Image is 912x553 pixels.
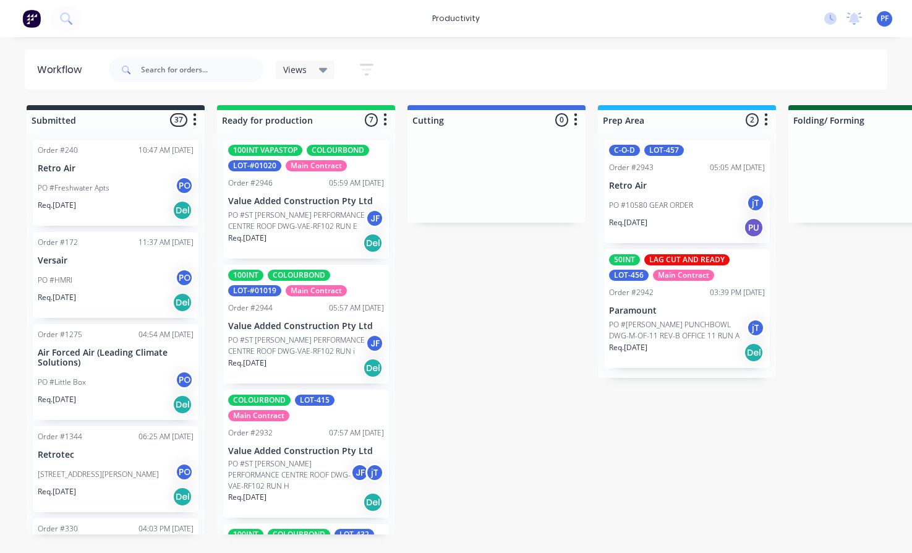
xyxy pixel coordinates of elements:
[609,217,647,228] p: Req. [DATE]
[173,293,192,312] div: Del
[38,255,194,266] p: Versair
[228,529,263,540] div: 100INT
[228,335,365,357] p: PO #ST [PERSON_NAME] PERFORMANCE CENTRE ROOF DWG-VAE-RF102 RUN i
[38,431,82,442] div: Order #1344
[228,210,365,232] p: PO #ST [PERSON_NAME] PERFORMANCE CENTRE ROOF DWG-VAE-RF102 RUN E
[139,145,194,156] div: 10:47 AM [DATE]
[175,176,194,195] div: PO
[173,200,192,220] div: Del
[175,371,194,389] div: PO
[283,63,307,76] span: Views
[604,249,770,368] div: 50INTLAG CUT AND READYLOT-456Main ContractOrder #294203:39 PM [DATE]ParamountPO #[PERSON_NAME] PU...
[604,140,770,243] div: C-O-DLOT-457Order #294305:05 AM [DATE]Retro AirPO #10580 GEAR ORDERjTReq.[DATE]PU
[609,162,654,173] div: Order #2943
[228,160,281,171] div: LOT-#01020
[268,529,330,540] div: COLOURBOND
[228,492,266,503] p: Req. [DATE]
[365,334,384,353] div: JF
[329,427,384,439] div: 07:57 AM [DATE]
[363,233,383,253] div: Del
[746,194,765,212] div: jT
[37,62,88,77] div: Workflow
[33,324,198,421] div: Order #127504:54 AM [DATE]Air Forced Air (Leading Climate Solutions)PO #Little BoxPOReq.[DATE]Del
[365,209,384,228] div: JF
[139,431,194,442] div: 06:25 AM [DATE]
[22,9,41,28] img: Factory
[228,458,351,492] p: PO #ST [PERSON_NAME] PERFORMANCE CENTRE ROOF DWG-VAE-RF102 RUN H
[175,463,194,481] div: PO
[744,218,764,238] div: PU
[329,178,384,189] div: 05:59 AM [DATE]
[38,450,194,460] p: Retrotec
[228,145,302,156] div: 100INT VAPASTOP
[609,319,746,341] p: PO #[PERSON_NAME] PUNCHBOWL DWG-M-OF-11 REV-B OFFICE 11 RUN A
[228,302,273,314] div: Order #2944
[880,13,889,24] span: PF
[609,181,765,191] p: Retro Air
[228,285,281,296] div: LOT-#01019
[139,329,194,340] div: 04:54 AM [DATE]
[644,145,684,156] div: LOT-457
[351,463,369,482] div: JF
[363,358,383,378] div: Del
[223,265,389,384] div: 100INTCOLOURBONDLOT-#01019Main ContractOrder #294405:57 AM [DATE]Value Added Construction Pty Ltd...
[609,342,647,353] p: Req. [DATE]
[139,523,194,534] div: 04:03 PM [DATE]
[744,343,764,362] div: Del
[173,395,192,414] div: Del
[228,395,291,406] div: COLOURBOND
[38,394,76,405] p: Req. [DATE]
[38,486,76,497] p: Req. [DATE]
[228,410,289,421] div: Main Contract
[335,529,374,540] div: LOT-432
[228,178,273,189] div: Order #2946
[33,140,198,226] div: Order #24010:47 AM [DATE]Retro AirPO #Freshwater AptsPOReq.[DATE]Del
[139,237,194,248] div: 11:37 AM [DATE]
[295,395,335,406] div: LOT-415
[710,162,765,173] div: 05:05 AM [DATE]
[609,254,640,265] div: 50INT
[38,275,72,286] p: PO #HMRI
[307,145,369,156] div: COLOURBOND
[609,306,765,316] p: Paramount
[38,182,109,194] p: PO #Freshwater Apts
[228,427,273,439] div: Order #2932
[38,145,78,156] div: Order #240
[38,377,86,388] p: PO #Little Box
[609,287,654,298] div: Order #2942
[228,196,384,207] p: Value Added Construction Pty Ltd
[268,270,330,281] div: COLOURBOND
[175,268,194,287] div: PO
[38,469,159,480] p: [STREET_ADDRESS][PERSON_NAME]
[228,321,384,332] p: Value Added Construction Pty Ltd
[33,426,198,512] div: Order #134406:25 AM [DATE]Retrotec[STREET_ADDRESS][PERSON_NAME]POReq.[DATE]Del
[38,329,82,340] div: Order #1275
[38,237,78,248] div: Order #172
[609,200,693,211] p: PO #10580 GEAR ORDER
[228,446,384,457] p: Value Added Construction Pty Ltd
[173,487,192,507] div: Del
[38,523,78,534] div: Order #330
[653,270,714,281] div: Main Contract
[609,270,649,281] div: LOT-456
[363,492,383,512] div: Del
[365,463,384,482] div: jT
[223,390,389,518] div: COLOURBONDLOT-415Main ContractOrder #293207:57 AM [DATE]Value Added Construction Pty LtdPO #ST [P...
[228,233,266,244] p: Req. [DATE]
[38,200,76,211] p: Req. [DATE]
[329,302,384,314] div: 05:57 AM [DATE]
[746,319,765,337] div: jT
[286,285,347,296] div: Main Contract
[38,348,194,369] p: Air Forced Air (Leading Climate Solutions)
[710,287,765,298] div: 03:39 PM [DATE]
[223,140,389,259] div: 100INT VAPASTOPCOLOURBONDLOT-#01020Main ContractOrder #294605:59 AM [DATE]Value Added Constructio...
[228,358,266,369] p: Req. [DATE]
[141,58,263,82] input: Search for orders...
[38,292,76,303] p: Req. [DATE]
[609,145,640,156] div: C-O-D
[228,270,263,281] div: 100INT
[33,232,198,318] div: Order #17211:37 AM [DATE]VersairPO #HMRIPOReq.[DATE]Del
[644,254,730,265] div: LAG CUT AND READY
[38,163,194,174] p: Retro Air
[286,160,347,171] div: Main Contract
